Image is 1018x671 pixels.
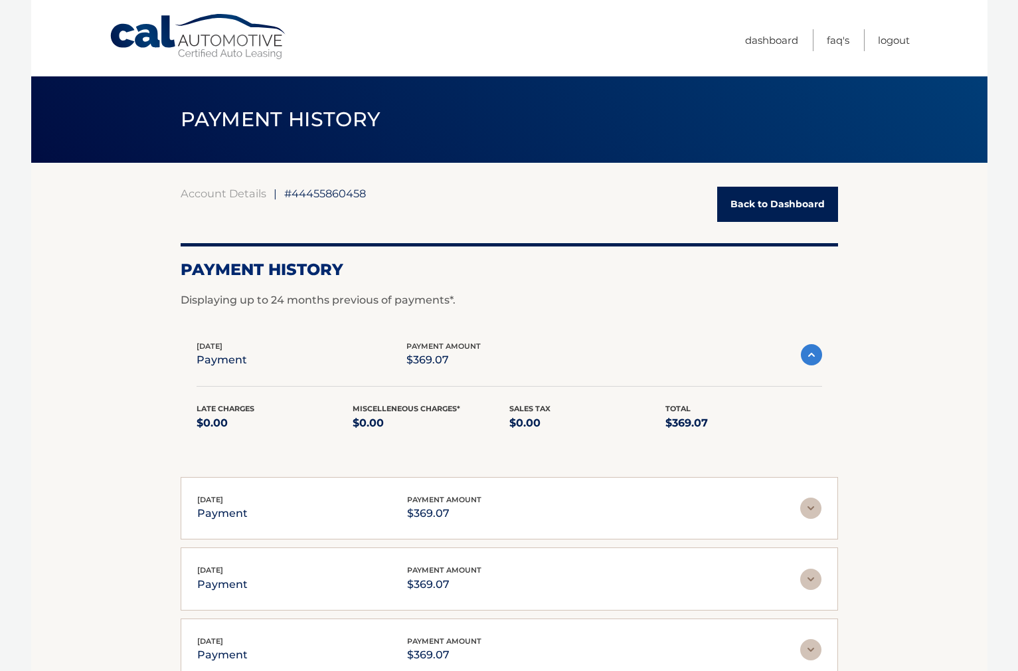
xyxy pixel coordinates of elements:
a: Dashboard [745,29,798,51]
span: Sales Tax [509,404,551,413]
p: $0.00 [197,414,353,432]
p: Displaying up to 24 months previous of payments*. [181,292,838,308]
p: $369.07 [406,351,481,369]
img: accordion-active.svg [801,344,822,365]
img: accordion-rest.svg [800,498,821,519]
img: accordion-rest.svg [800,639,821,660]
span: [DATE] [197,636,223,646]
span: payment amount [407,495,481,504]
span: Miscelleneous Charges* [353,404,460,413]
p: payment [197,646,248,664]
p: $0.00 [509,414,666,432]
span: payment amount [406,341,481,351]
a: Back to Dashboard [717,187,838,222]
span: #44455860458 [284,187,366,200]
a: Account Details [181,187,266,200]
a: FAQ's [827,29,849,51]
h2: Payment History [181,260,838,280]
a: Logout [878,29,910,51]
span: Total [665,404,691,413]
p: payment [197,575,248,594]
p: payment [197,504,248,523]
span: payment amount [407,636,481,646]
img: accordion-rest.svg [800,569,821,590]
p: $369.07 [665,414,822,432]
span: [DATE] [197,565,223,575]
span: payment amount [407,565,481,575]
span: Late Charges [197,404,254,413]
span: [DATE] [197,341,222,351]
span: [DATE] [197,495,223,504]
p: $0.00 [353,414,509,432]
span: | [274,187,277,200]
p: $369.07 [407,646,481,664]
span: PAYMENT HISTORY [181,107,381,132]
p: $369.07 [407,575,481,594]
p: $369.07 [407,504,481,523]
a: Cal Automotive [109,13,288,60]
p: payment [197,351,247,369]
